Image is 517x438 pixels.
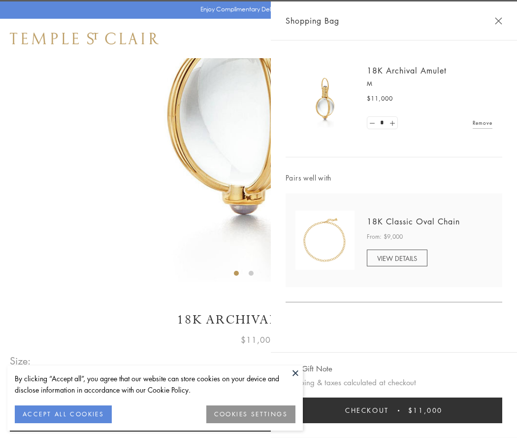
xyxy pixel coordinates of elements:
[200,4,312,14] p: Enjoy Complimentary Delivery & Returns
[286,363,332,375] button: Add Gift Note
[367,250,427,266] a: VIEW DETAILS
[367,79,492,89] p: M
[377,254,417,263] span: VIEW DETAILS
[495,17,502,25] button: Close Shopping Bag
[286,172,502,183] span: Pairs well with
[367,216,460,227] a: 18K Classic Oval Chain
[15,405,112,423] button: ACCEPT ALL COOKIES
[10,353,32,369] span: Size:
[286,398,502,423] button: Checkout $11,000
[206,405,295,423] button: COOKIES SETTINGS
[295,69,355,128] img: 18K Archival Amulet
[10,33,159,44] img: Temple St. Clair
[473,117,492,128] a: Remove
[408,405,443,416] span: $11,000
[10,311,507,328] h1: 18K Archival Amulet
[367,65,447,76] a: 18K Archival Amulet
[241,333,276,346] span: $11,000
[286,376,502,389] p: Shipping & taxes calculated at checkout
[367,117,377,129] a: Set quantity to 0
[367,94,393,104] span: $11,000
[387,117,397,129] a: Set quantity to 2
[286,14,339,27] span: Shopping Bag
[295,211,355,270] img: N88865-OV18
[345,405,389,416] span: Checkout
[367,232,403,242] span: From: $9,000
[15,373,295,396] div: By clicking “Accept all”, you agree that our website can store cookies on your device and disclos...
